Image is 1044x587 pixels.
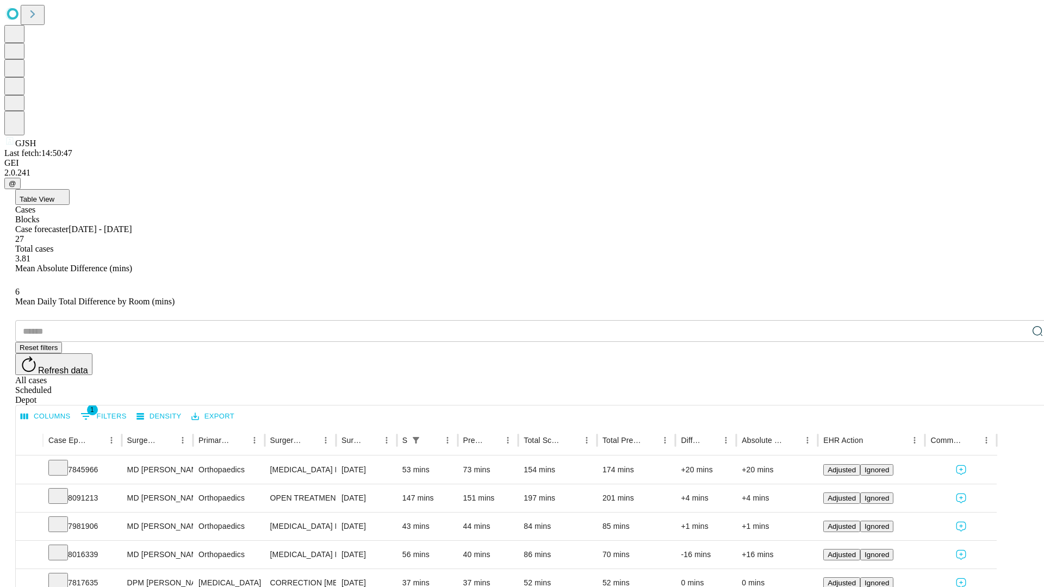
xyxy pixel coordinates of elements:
[134,408,184,425] button: Density
[681,513,731,540] div: +1 mins
[408,433,424,448] button: Show filters
[860,492,893,504] button: Ignored
[823,492,860,504] button: Adjusted
[4,158,1040,168] div: GEI
[463,436,484,445] div: Predicted In Room Duration
[865,494,889,502] span: Ignored
[20,344,58,352] span: Reset filters
[828,522,856,530] span: Adjusted
[402,541,452,569] div: 56 mins
[642,433,657,448] button: Sort
[828,466,856,474] span: Adjusted
[15,189,70,205] button: Table View
[341,513,391,540] div: [DATE]
[823,436,863,445] div: EHR Action
[15,254,30,263] span: 3.81
[823,521,860,532] button: Adjusted
[341,484,391,512] div: [DATE]
[364,433,379,448] button: Sort
[127,456,188,484] div: MD [PERSON_NAME] [PERSON_NAME]
[127,484,188,512] div: MD [PERSON_NAME] [PERSON_NAME]
[21,517,38,536] button: Expand
[20,195,54,203] span: Table View
[979,433,994,448] button: Menu
[270,513,331,540] div: [MEDICAL_DATA] RELEASE
[860,521,893,532] button: Ignored
[15,139,36,148] span: GJSH
[341,436,363,445] div: Surgery Date
[21,489,38,508] button: Expand
[742,456,812,484] div: +20 mins
[440,433,455,448] button: Menu
[232,433,247,448] button: Sort
[4,168,1040,178] div: 2.0.241
[524,484,592,512] div: 197 mins
[15,264,132,273] span: Mean Absolute Difference (mins)
[602,513,670,540] div: 85 mins
[579,433,594,448] button: Menu
[402,513,452,540] div: 43 mins
[21,546,38,565] button: Expand
[104,433,119,448] button: Menu
[15,234,24,243] span: 27
[865,551,889,559] span: Ignored
[524,456,592,484] div: 154 mins
[198,541,259,569] div: Orthopaedics
[681,484,731,512] div: +4 mins
[964,433,979,448] button: Sort
[341,541,391,569] div: [DATE]
[602,436,642,445] div: Total Predicted Duration
[602,484,670,512] div: 201 mins
[48,484,116,512] div: 8091213
[38,366,88,375] span: Refresh data
[402,436,407,445] div: Scheduled In Room Duration
[425,433,440,448] button: Sort
[78,408,129,425] button: Show filters
[198,513,259,540] div: Orthopaedics
[865,466,889,474] span: Ignored
[463,541,513,569] div: 40 mins
[270,484,331,512] div: OPEN TREATMENT [MEDICAL_DATA]
[198,484,259,512] div: Orthopaedics
[48,513,116,540] div: 7981906
[524,513,592,540] div: 84 mins
[247,433,262,448] button: Menu
[15,224,69,234] span: Case forecaster
[828,494,856,502] span: Adjusted
[463,513,513,540] div: 44 mins
[4,178,21,189] button: @
[742,484,812,512] div: +4 mins
[318,433,333,448] button: Menu
[524,436,563,445] div: Total Scheduled Duration
[15,244,53,253] span: Total cases
[175,433,190,448] button: Menu
[930,436,962,445] div: Comments
[785,433,800,448] button: Sort
[524,541,592,569] div: 86 mins
[408,433,424,448] div: 1 active filter
[189,408,237,425] button: Export
[602,541,670,569] div: 70 mins
[602,456,670,484] div: 174 mins
[823,549,860,560] button: Adjusted
[681,456,731,484] div: +20 mins
[657,433,673,448] button: Menu
[742,541,812,569] div: +16 mins
[485,433,500,448] button: Sort
[198,436,230,445] div: Primary Service
[127,436,159,445] div: Surgeon Name
[127,513,188,540] div: MD [PERSON_NAME] [PERSON_NAME]
[69,224,132,234] span: [DATE] - [DATE]
[718,433,734,448] button: Menu
[15,287,20,296] span: 6
[48,456,116,484] div: 7845966
[15,353,92,375] button: Refresh data
[828,551,856,559] span: Adjusted
[4,148,72,158] span: Last fetch: 14:50:47
[564,433,579,448] button: Sort
[303,433,318,448] button: Sort
[463,484,513,512] div: 151 mins
[500,433,515,448] button: Menu
[681,541,731,569] div: -16 mins
[463,456,513,484] div: 73 mins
